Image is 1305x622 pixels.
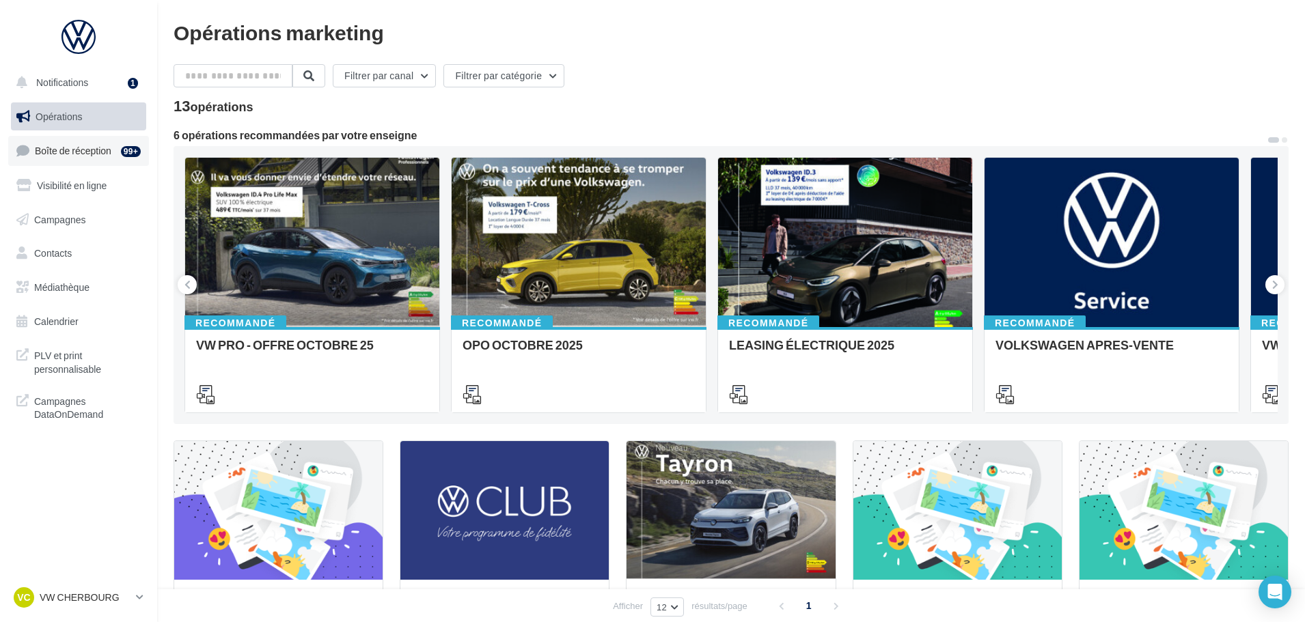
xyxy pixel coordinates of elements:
div: Recommandé [717,315,819,330]
span: résultats/page [691,599,747,612]
div: VW PRO - OFFRE OCTOBRE 25 [196,338,428,365]
span: Afficher [613,599,643,612]
div: LEASING ÉLECTRIQUE 2025 [729,338,961,365]
span: Campagnes DataOnDemand [34,392,141,421]
span: 12 [657,602,667,612]
a: Campagnes [8,206,149,234]
a: PLV et print personnalisable [8,341,149,381]
a: Boîte de réception99+ [8,136,149,165]
span: VC [17,591,30,604]
a: Opérations [8,102,149,131]
span: PLV et print personnalisable [34,346,141,376]
span: Opérations [36,111,82,122]
button: Notifications 1 [8,68,143,97]
div: Opérations marketing [174,22,1289,42]
span: Médiathèque [34,281,90,293]
a: Médiathèque [8,273,149,302]
span: Calendrier [34,315,79,327]
span: Contacts [34,247,72,259]
div: 1 [128,78,138,89]
a: Visibilité en ligne [8,171,149,200]
div: 13 [174,98,253,113]
p: VW CHERBOURG [40,591,130,604]
div: Recommandé [451,315,553,330]
button: 12 [650,597,684,617]
a: Contacts [8,239,149,268]
div: Recommandé [984,315,1086,330]
a: Campagnes DataOnDemand [8,386,149,427]
span: Boîte de réception [35,145,111,156]
div: Recommandé [184,315,286,330]
a: Calendrier [8,307,149,336]
span: Visibilité en ligne [37,180,107,191]
span: 1 [798,595,820,617]
div: VOLKSWAGEN APRES-VENTE [995,338,1228,365]
div: opérations [190,100,253,113]
span: Notifications [36,76,88,88]
button: Filtrer par catégorie [443,64,564,87]
div: Open Intercom Messenger [1259,576,1291,608]
div: 99+ [121,146,141,157]
a: VC VW CHERBOURG [11,584,146,610]
button: Filtrer par canal [333,64,436,87]
div: 6 opérations recommandées par votre enseigne [174,130,1267,141]
span: Campagnes [34,213,86,225]
div: OPO OCTOBRE 2025 [463,338,695,365]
